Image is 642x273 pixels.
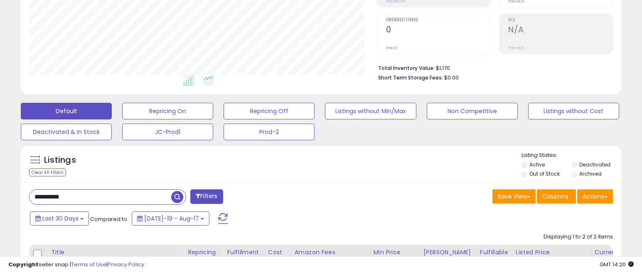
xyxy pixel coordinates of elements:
h5: Listings [44,154,76,166]
button: Last 30 Days [30,211,89,226]
button: JC-Prod1 [122,124,213,140]
label: Deactivated [579,161,610,168]
div: Current Buybox Price [595,248,637,266]
li: $1,170 [378,62,607,72]
a: Terms of Use [71,261,106,268]
div: Repricing [188,248,220,257]
label: Out of Stock [529,170,560,177]
button: Default [21,103,112,119]
b: Total Inventory Value: [378,65,435,72]
label: Archived [579,170,602,177]
div: Fulfillable Quantity [480,248,509,266]
h2: 0 [386,25,490,36]
p: Listing States: [521,151,621,159]
h2: N/A [508,25,612,36]
div: seller snap | | [8,261,144,269]
span: ROI [508,18,612,22]
button: Repricing On [122,103,213,119]
div: Fulfillment [227,248,261,257]
div: Listed Price [516,248,588,257]
div: Displaying 1 to 2 of 2 items [544,233,613,241]
button: [DATE]-19 - Aug-17 [132,211,209,226]
button: Non Competitive [427,103,518,119]
button: Listings without Min/Max [325,103,416,119]
button: Columns [537,189,576,204]
span: $0.00 [444,74,459,82]
small: Prev: 0 [386,45,398,50]
div: Amazon Fees [295,248,367,257]
strong: Copyright [8,261,39,268]
span: Ordered Items [386,18,490,22]
span: [DATE]-19 - Aug-17 [144,214,199,223]
span: Compared to: [90,215,128,223]
span: 2025-09-17 14:20 GMT [600,261,634,268]
button: Filters [190,189,223,204]
button: Deactivated & In Stock [21,124,112,140]
div: [PERSON_NAME] [423,248,473,257]
small: Prev: N/A [508,45,524,50]
button: Prod-2 [224,124,315,140]
span: Columns [542,192,568,201]
label: Active [529,161,545,168]
span: Last 30 Days [42,214,79,223]
button: Repricing Off [224,103,315,119]
div: Clear All Filters [29,169,66,176]
b: Short Term Storage Fees: [378,74,443,81]
div: Cost [268,248,288,257]
div: Title [51,248,181,257]
button: Save View [492,189,536,204]
div: Min Price [374,248,416,257]
button: Actions [577,189,613,204]
button: Listings without Cost [528,103,619,119]
a: Privacy Policy [108,261,144,268]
